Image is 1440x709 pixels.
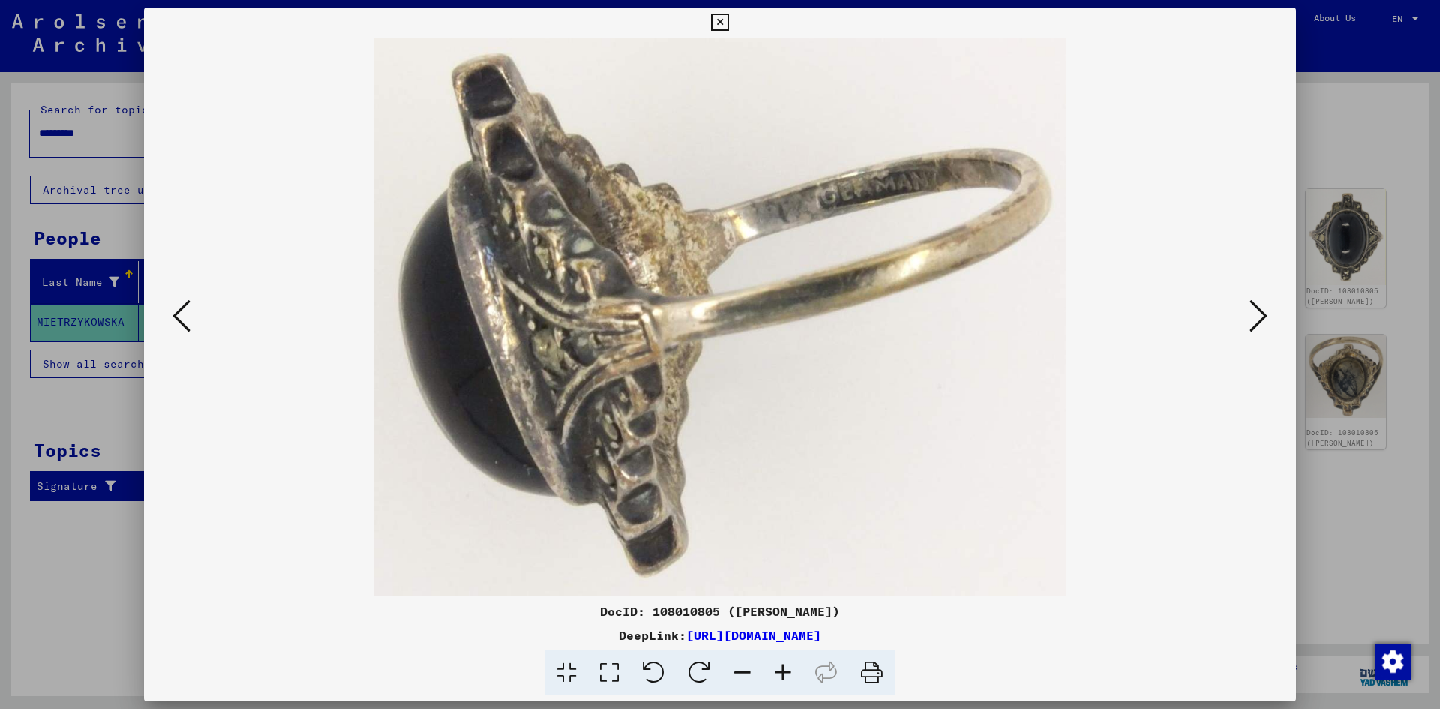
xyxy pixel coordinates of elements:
[144,602,1296,620] div: DocID: 108010805 ([PERSON_NAME])
[144,626,1296,644] div: DeepLink:
[686,628,821,643] a: [URL][DOMAIN_NAME]
[1375,644,1411,680] img: Change consent
[195,38,1245,596] img: 004.jpg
